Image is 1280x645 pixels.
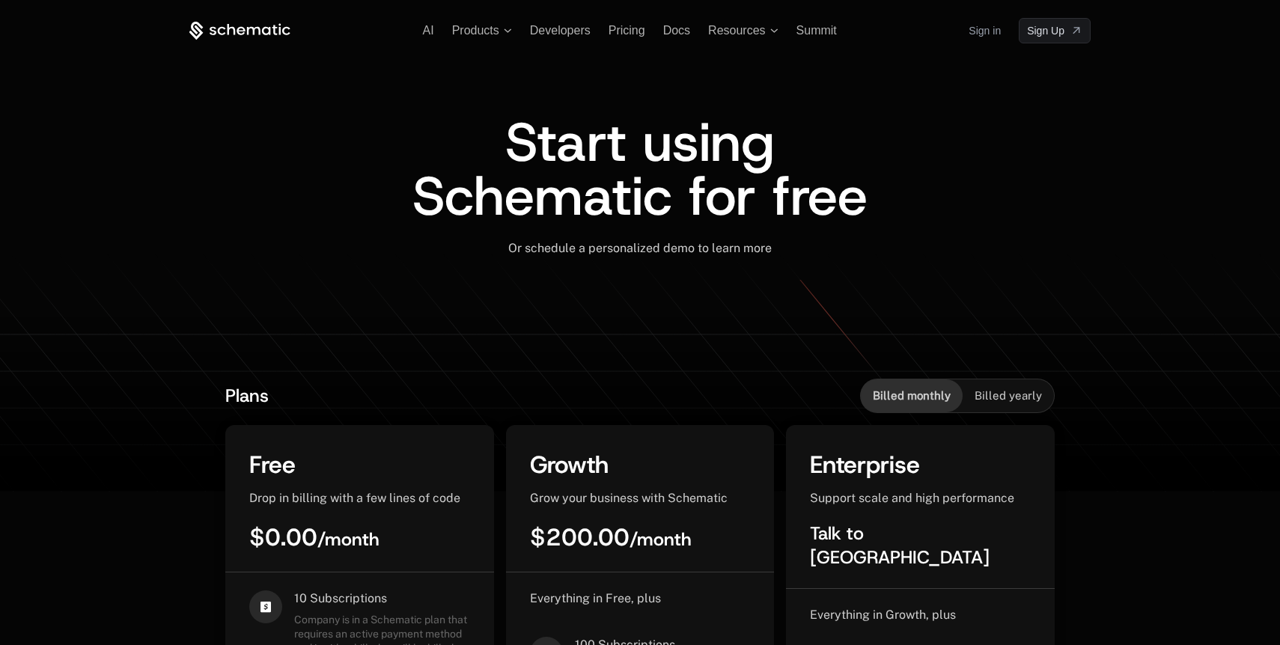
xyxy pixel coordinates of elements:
a: Docs [663,24,690,37]
span: Drop in billing with a few lines of code [249,491,460,505]
span: Sign Up [1027,23,1064,38]
span: Billed yearly [975,388,1042,403]
i: cashapp [249,590,282,623]
span: Talk to [GEOGRAPHIC_DATA] [810,522,990,569]
span: Everything in Free, plus [530,591,661,605]
span: 10 Subscriptions [294,590,470,607]
span: Products [452,24,499,37]
sub: / month [317,528,380,551]
span: Start using Schematic for free [412,106,868,232]
a: AI [423,24,434,37]
span: Enterprise [810,449,920,480]
span: $0.00 [249,522,380,553]
span: Billed monthly [873,388,951,403]
span: Free [249,449,296,480]
span: Grow your business with Schematic [530,491,728,505]
a: Sign in [969,19,1001,43]
span: Growth [530,449,609,480]
span: Resources [708,24,765,37]
span: Support scale and high performance [810,491,1014,505]
a: [object Object] [1019,18,1091,43]
span: Everything in Growth, plus [810,608,956,622]
sub: / month [630,528,692,551]
a: Pricing [609,24,645,37]
a: Summit [796,24,837,37]
span: $200.00 [530,522,692,553]
a: Developers [530,24,591,37]
span: Plans [225,384,269,408]
span: Or schedule a personalized demo to learn more [508,241,772,255]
